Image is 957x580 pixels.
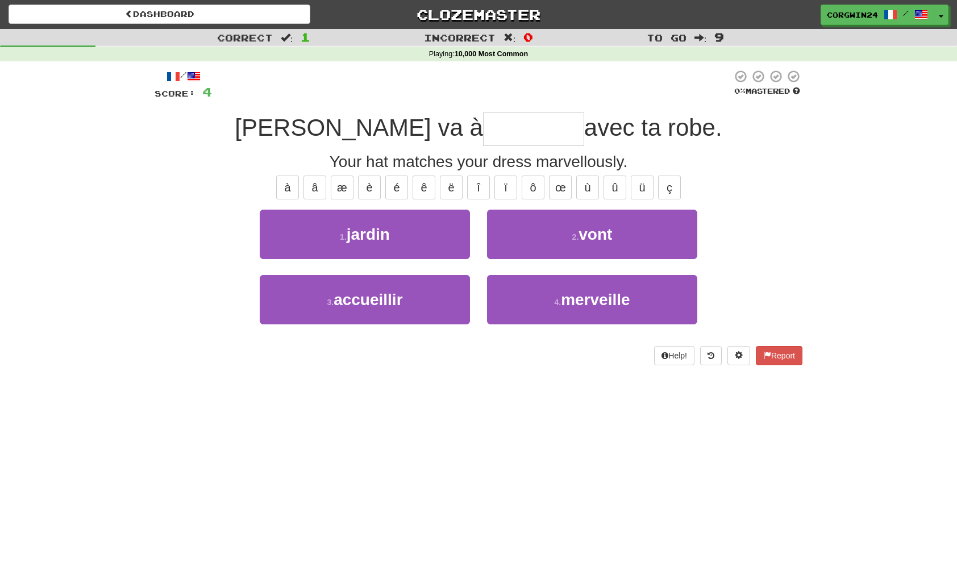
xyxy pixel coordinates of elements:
small: 1 . [340,232,347,241]
a: Dashboard [9,5,310,24]
span: Correct [217,32,273,43]
button: î [467,176,490,199]
button: â [303,176,326,199]
button: è [358,176,381,199]
button: 3.accueillir [260,275,470,324]
span: : [281,33,293,43]
span: Score: [155,89,195,98]
button: 4.merveille [487,275,697,324]
button: Report [756,346,802,365]
div: / [155,69,212,84]
span: 1 [301,30,310,44]
span: 0 % [734,86,746,95]
div: Your hat matches your dress marvellously. [155,151,802,173]
span: jardin [347,226,390,243]
span: 0 [523,30,533,44]
span: avec ta robe. [584,114,722,141]
button: ë [440,176,463,199]
button: ü [631,176,654,199]
a: Clozemaster [327,5,629,24]
button: Help! [654,346,694,365]
span: corgwin24 [827,10,878,20]
button: û [604,176,626,199]
button: é [385,176,408,199]
button: 1.jardin [260,210,470,259]
button: ç [658,176,681,199]
span: / [903,9,909,17]
small: 4 . [554,298,561,307]
span: : [504,33,516,43]
span: merveille [561,291,630,308]
strong: 10,000 Most Common [455,50,528,58]
span: : [694,33,707,43]
button: à [276,176,299,199]
button: Round history (alt+y) [700,346,722,365]
span: Incorrect [424,32,496,43]
button: ê [413,176,435,199]
button: ï [494,176,517,199]
small: 2 . [572,232,579,241]
a: corgwin24 / [821,5,934,25]
div: Mastered [732,86,802,97]
span: 4 [202,85,212,99]
small: 3 . [327,298,334,307]
button: 2.vont [487,210,697,259]
button: æ [331,176,353,199]
span: [PERSON_NAME] va à [235,114,482,141]
button: œ [549,176,572,199]
span: To go [647,32,686,43]
button: ô [522,176,544,199]
span: 9 [714,30,724,44]
button: ù [576,176,599,199]
span: accueillir [334,291,402,308]
span: vont [579,226,612,243]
